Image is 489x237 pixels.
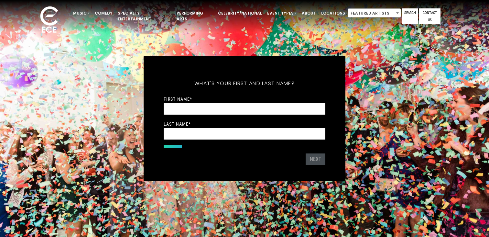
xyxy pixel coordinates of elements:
[92,8,115,19] a: Comedy
[174,8,215,25] a: Performing Arts
[319,8,348,19] a: Locations
[164,121,191,127] label: Last Name
[348,9,401,18] span: Featured Artists
[215,8,265,19] a: Celebrity/National
[419,8,440,24] a: Contact Us
[348,8,401,17] span: Featured Artists
[164,72,325,95] h5: What's your first and last name?
[115,8,174,25] a: Specialty Entertainment
[265,8,299,19] a: Event Types
[164,96,192,102] label: First Name
[402,8,418,24] a: Search
[71,8,92,19] a: Music
[299,8,319,19] a: About
[33,5,65,36] img: ece_new_logo_whitev2-1.png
